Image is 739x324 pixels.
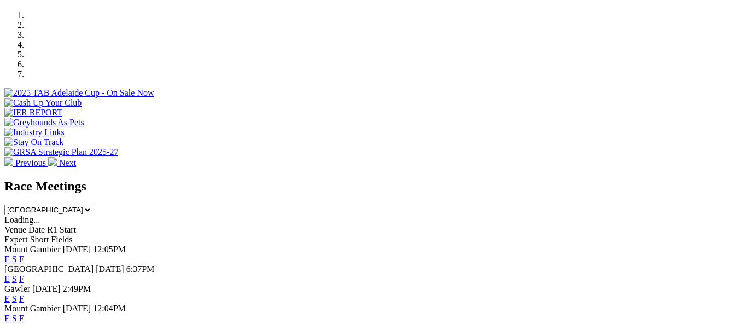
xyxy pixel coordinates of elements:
[63,284,91,293] span: 2:49PM
[63,304,91,313] span: [DATE]
[93,304,126,313] span: 12:04PM
[48,157,57,166] img: chevron-right-pager-white.svg
[4,294,10,303] a: E
[4,118,84,128] img: Greyhounds As Pets
[28,225,45,234] span: Date
[12,274,17,283] a: S
[4,314,10,323] a: E
[4,225,26,234] span: Venue
[19,294,24,303] a: F
[12,294,17,303] a: S
[4,179,735,194] h2: Race Meetings
[15,158,46,167] span: Previous
[4,108,62,118] img: IER REPORT
[4,235,28,244] span: Expert
[4,98,82,108] img: Cash Up Your Club
[48,158,76,167] a: Next
[4,157,13,166] img: chevron-left-pager-white.svg
[4,88,154,98] img: 2025 TAB Adelaide Cup - On Sale Now
[126,264,155,274] span: 6:37PM
[96,264,124,274] span: [DATE]
[4,128,65,137] img: Industry Links
[47,225,76,234] span: R1 Start
[4,215,40,224] span: Loading...
[4,254,10,264] a: E
[19,254,24,264] a: F
[19,274,24,283] a: F
[32,284,61,293] span: [DATE]
[59,158,76,167] span: Next
[19,314,24,323] a: F
[12,254,17,264] a: S
[30,235,49,244] span: Short
[4,137,63,147] img: Stay On Track
[4,284,30,293] span: Gawler
[4,147,118,157] img: GRSA Strategic Plan 2025-27
[4,274,10,283] a: E
[51,235,72,244] span: Fields
[12,314,17,323] a: S
[4,245,61,254] span: Mount Gambier
[63,245,91,254] span: [DATE]
[4,264,94,274] span: [GEOGRAPHIC_DATA]
[4,158,48,167] a: Previous
[93,245,126,254] span: 12:05PM
[4,304,61,313] span: Mount Gambier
